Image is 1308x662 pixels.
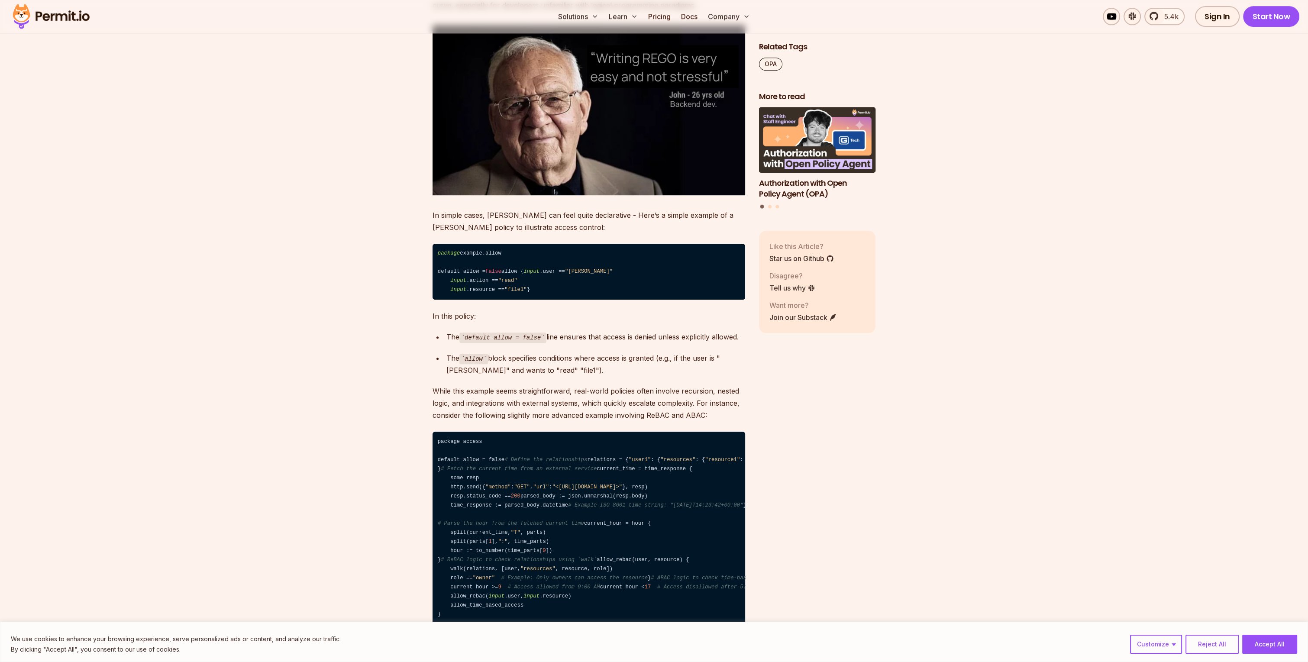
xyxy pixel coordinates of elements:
p: Like this Article? [769,241,834,252]
span: # Fetch the current time from an external service [441,466,597,472]
p: Want more? [769,300,837,310]
button: Company [704,8,753,25]
span: "read" [498,278,517,284]
span: 9 [498,584,501,590]
a: Tell us why [769,283,815,293]
span: input [523,268,539,274]
span: # ReBAC logic to check relationships using `walk` [441,557,597,563]
a: Authorization with Open Policy Agent (OPA)Authorization with Open Policy Agent (OPA) [759,107,876,200]
span: "resource1" [705,457,740,463]
span: 5.4k [1159,11,1179,22]
span: "resources" [520,566,555,572]
span: "file1" [504,287,526,293]
img: Permit logo [9,2,94,31]
span: 1 [488,539,491,545]
span: 17 [645,584,651,590]
p: In this policy: [433,310,745,322]
code: example.allow default allow = allow { .user == .action == .resource == } [433,244,745,300]
span: # Access allowed from 9:00 AM [508,584,600,590]
span: input [450,278,466,284]
span: # Example ISO 8601 time string: "[DATE]T14:23:42+00:00" [568,502,743,508]
p: While this example seems straightforward, real-world policies often involve recursion, nested log... [433,385,745,421]
span: "url" [533,484,549,490]
span: "GET" [514,484,530,490]
span: # Example: Only owners can access the resource [501,575,648,581]
a: Star us on Github [769,253,834,264]
span: package [438,250,460,256]
p: In simple cases, [PERSON_NAME] can feel quite declarative - Here’s a simple example of a [PERSON_... [433,209,745,233]
span: # Parse the hour from the fetched current time [438,520,584,526]
code: default allow = false [459,333,546,343]
button: Go to slide 3 [775,205,779,209]
span: input [523,593,539,599]
span: # Access disallowed after 5:00 PM [657,584,762,590]
span: "[PERSON_NAME]" [565,268,613,274]
div: The block specifies conditions where access is granted (e.g., if the user is "[PERSON_NAME]" and ... [446,352,745,377]
button: Accept All [1242,635,1297,654]
button: Solutions [555,8,602,25]
a: Pricing [645,8,674,25]
li: 1 of 3 [759,107,876,200]
span: input [450,287,466,293]
div: Posts [759,107,876,210]
div: The line ensures that access is denied unless explicitly allowed. [446,331,745,343]
span: # ABAC logic to check time-based constraints [651,575,791,581]
span: "<[URL][DOMAIN_NAME]>" [552,484,622,490]
h2: More to read [759,91,876,102]
a: Sign In [1195,6,1240,27]
h3: Authorization with Open Policy Agent (OPA) [759,178,876,200]
p: Disagree? [769,271,815,281]
span: 200 [511,493,520,499]
button: Customize [1130,635,1182,654]
span: "T" [511,530,520,536]
a: 5.4k [1144,8,1185,25]
p: We use cookies to enhance your browsing experience, serve personalized ads or content, and analyz... [11,634,341,644]
img: Authorization with Open Policy Agent (OPA) [759,107,876,173]
span: "resources" [660,457,695,463]
span: "user1" [629,457,651,463]
code: package access default allow = false relations = { : { : { : [ ]}}, : { : { : [ ], : [ ]}} } curr... [433,432,745,624]
span: input [488,593,504,599]
span: "owner" [473,575,495,581]
button: Go to slide 1 [760,205,764,209]
img: image (86).png [433,25,745,195]
a: Start Now [1243,6,1300,27]
code: allow [459,354,488,364]
span: false [485,268,501,274]
span: 0 [543,548,546,554]
p: By clicking "Accept All", you consent to our use of cookies. [11,644,341,655]
button: Go to slide 2 [768,205,772,209]
a: OPA [759,58,782,71]
h2: Related Tags [759,42,876,52]
button: Reject All [1185,635,1239,654]
button: Learn [605,8,641,25]
span: ":" [498,539,507,545]
span: # Define the relationships [504,457,587,463]
a: Join our Substack [769,312,837,323]
span: "method" [485,484,511,490]
a: Docs [678,8,701,25]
